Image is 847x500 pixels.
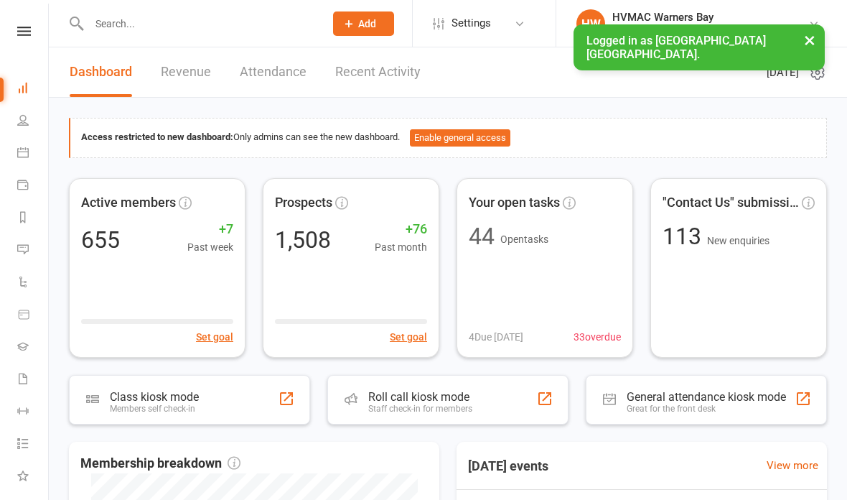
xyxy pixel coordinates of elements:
[333,11,394,36] button: Add
[85,14,314,34] input: Search...
[110,404,199,414] div: Members self check-in
[17,461,50,494] a: What's New
[17,106,50,138] a: People
[187,219,233,240] span: +7
[586,34,766,61] span: Logged in as [GEOGRAPHIC_DATA] [GEOGRAPHIC_DATA].
[390,329,427,345] button: Set goal
[627,390,786,404] div: General attendance kiosk mode
[17,138,50,170] a: Calendar
[375,219,427,240] span: +76
[797,24,823,55] button: ×
[275,228,331,251] div: 1,508
[767,457,818,474] a: View more
[17,170,50,203] a: Payments
[81,131,233,142] strong: Access restricted to new dashboard:
[457,453,560,479] h3: [DATE] events
[500,233,548,245] span: Open tasks
[574,329,621,345] span: 33 overdue
[469,193,560,213] span: Your open tasks
[612,11,808,24] div: HVMAC Warners Bay
[410,129,510,147] button: Enable general access
[469,225,495,248] div: 44
[663,193,799,213] span: "Contact Us" submissions
[80,453,240,474] span: Membership breakdown
[375,239,427,255] span: Past month
[275,193,332,213] span: Prospects
[17,203,50,235] a: Reports
[81,129,815,147] div: Only admins can see the new dashboard.
[196,329,233,345] button: Set goal
[469,329,523,345] span: 4 Due [DATE]
[81,228,120,251] div: 655
[17,300,50,332] a: Product Sales
[627,404,786,414] div: Great for the front desk
[612,24,808,37] div: [GEOGRAPHIC_DATA] [GEOGRAPHIC_DATA]
[576,9,605,38] div: HW
[358,18,376,29] span: Add
[81,193,176,213] span: Active members
[110,390,199,404] div: Class kiosk mode
[707,235,769,246] span: New enquiries
[368,390,472,404] div: Roll call kiosk mode
[187,239,233,255] span: Past week
[663,223,707,250] span: 113
[368,404,472,414] div: Staff check-in for members
[451,7,491,40] span: Settings
[17,73,50,106] a: Dashboard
